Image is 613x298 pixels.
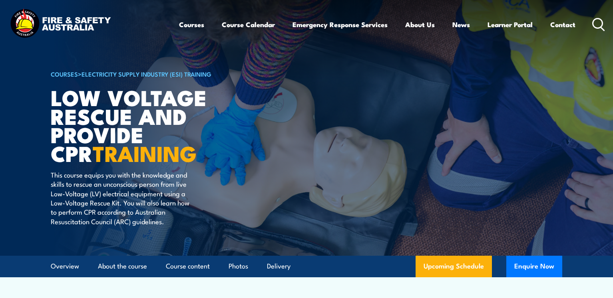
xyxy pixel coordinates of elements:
a: Overview [51,256,79,277]
a: Course content [166,256,210,277]
strong: TRAINING [93,136,197,169]
p: This course equips you with the knowledge and skills to rescue an unconscious person from live Lo... [51,170,197,226]
a: News [452,14,470,35]
a: Delivery [267,256,291,277]
a: About the course [98,256,147,277]
h6: > [51,69,248,79]
a: Electricity Supply Industry (ESI) Training [82,69,211,78]
a: Courses [179,14,204,35]
a: Contact [550,14,575,35]
a: Learner Portal [488,14,533,35]
a: Photos [229,256,248,277]
a: About Us [405,14,435,35]
button: Enquire Now [506,256,562,277]
a: Upcoming Schedule [416,256,492,277]
h1: Low Voltage Rescue and Provide CPR [51,88,248,162]
a: Course Calendar [222,14,275,35]
a: Emergency Response Services [293,14,388,35]
a: COURSES [51,69,78,78]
